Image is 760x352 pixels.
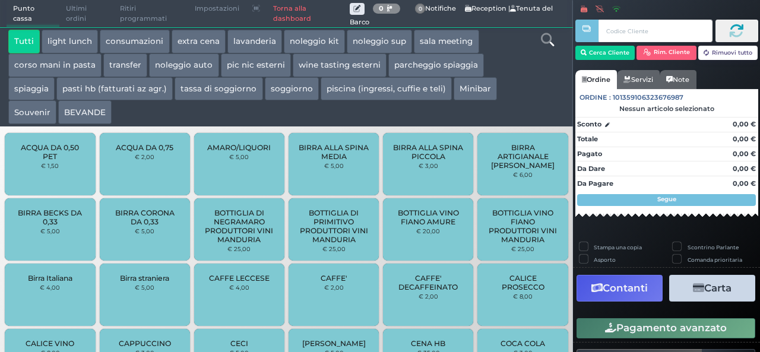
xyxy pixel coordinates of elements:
[733,135,756,143] strong: 0,00 €
[116,143,173,152] span: ACQUA DA 0,75
[617,70,660,89] a: Servizi
[28,274,72,283] span: Birra Italiana
[511,245,534,252] small: € 25,00
[636,46,696,60] button: Rim. Cliente
[229,153,249,160] small: € 5,00
[42,30,98,53] button: light lunch
[8,77,55,101] button: spiaggia
[698,46,758,60] button: Rimuovi tutto
[227,245,251,252] small: € 25,00
[267,1,349,27] a: Torna alla dashboard
[172,30,226,53] button: extra cena
[299,143,369,161] span: BIRRA ALLA SPINA MEDIA
[594,256,616,264] label: Asporto
[594,243,642,251] label: Stampa una copia
[149,53,218,77] button: noleggio auto
[293,53,387,77] button: wine tasting esterni
[119,339,171,348] span: CAPPUCCINO
[733,150,756,158] strong: 0,00 €
[299,208,369,244] span: BOTTIGLIA DI PRIMITIVO PRODUTTORI VINI MANDURIA
[40,227,60,234] small: € 5,00
[188,1,246,17] span: Impostazioni
[135,227,154,234] small: € 5,00
[577,150,602,158] strong: Pagato
[109,208,180,226] span: BIRRA CORONA DA 0,33
[221,53,291,77] button: pic nic esterni
[379,4,384,12] b: 0
[733,179,756,188] strong: 0,00 €
[513,171,533,178] small: € 6,00
[41,162,59,169] small: € 1,50
[577,119,601,129] strong: Sconto
[419,162,438,169] small: € 3,00
[8,30,40,53] button: Tutti
[321,77,452,101] button: piscina (ingressi, cuffie e teli)
[204,208,275,244] span: BOTTIGLIA DI NEGRAMARO PRODUTTORI VINI MANDURIA
[229,284,249,291] small: € 4,00
[577,275,663,302] button: Contanti
[321,274,347,283] span: CAFFE'
[419,293,438,300] small: € 2,00
[207,143,271,152] span: AMARO/LIQUORI
[411,339,445,348] span: CENA HB
[7,1,60,27] span: Punto cassa
[324,284,344,291] small: € 2,00
[15,143,85,161] span: ACQUA DA 0,50 PET
[454,77,497,101] button: Minibar
[579,93,611,103] span: Ordine :
[501,339,545,348] span: COCA COLA
[577,179,613,188] strong: Da Pagare
[393,208,464,226] span: BOTTIGLIA VINO FIANO AMURE
[577,164,605,173] strong: Da Dare
[324,162,344,169] small: € 5,00
[688,243,739,251] label: Scontrino Parlante
[347,30,412,53] button: noleggio sup
[414,30,479,53] button: sala meeting
[322,245,346,252] small: € 25,00
[135,153,154,160] small: € 2,00
[302,339,366,348] span: [PERSON_NAME]
[227,30,282,53] button: lavanderia
[230,339,248,348] span: CECI
[487,208,558,244] span: BOTTIGLIA VINO FIANO PRODUTTORI VINI MANDURIA
[577,318,755,338] button: Pagamento avanzato
[265,77,319,101] button: soggiorno
[733,120,756,128] strong: 0,00 €
[8,53,102,77] button: corso mani in pasta
[669,275,755,302] button: Carta
[660,70,696,89] a: Note
[103,53,147,77] button: transfer
[575,70,617,89] a: Ordine
[598,20,712,42] input: Codice Cliente
[8,100,56,124] button: Souvenir
[284,30,345,53] button: noleggio kit
[416,227,440,234] small: € 20,00
[513,293,533,300] small: € 8,00
[175,77,262,101] button: tassa di soggiorno
[26,339,74,348] span: CALICE VINO
[56,77,173,101] button: pasti hb (fatturati az agr.)
[135,284,154,291] small: € 5,00
[487,143,558,170] span: BIRRA ARTIGIANALE [PERSON_NAME]
[388,53,484,77] button: parcheggio spiaggia
[209,274,270,283] span: CAFFE LECCESE
[100,30,169,53] button: consumazioni
[58,100,112,124] button: BEVANDE
[393,274,464,291] span: CAFFE' DECAFFEINATO
[40,284,60,291] small: € 4,00
[733,164,756,173] strong: 0,00 €
[657,195,676,203] strong: Segue
[120,274,169,283] span: Birra straniera
[575,104,758,113] div: Nessun articolo selezionato
[113,1,188,27] span: Ritiri programmati
[15,208,85,226] span: BIRRA BECKS DA 0,33
[613,93,683,103] span: 101359106323676987
[487,274,558,291] span: CALICE PROSECCO
[575,46,635,60] button: Cerca Cliente
[393,143,464,161] span: BIRRA ALLA SPINA PICCOLA
[415,4,426,14] span: 0
[577,135,598,143] strong: Totale
[688,256,742,264] label: Comanda prioritaria
[59,1,113,27] span: Ultimi ordini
